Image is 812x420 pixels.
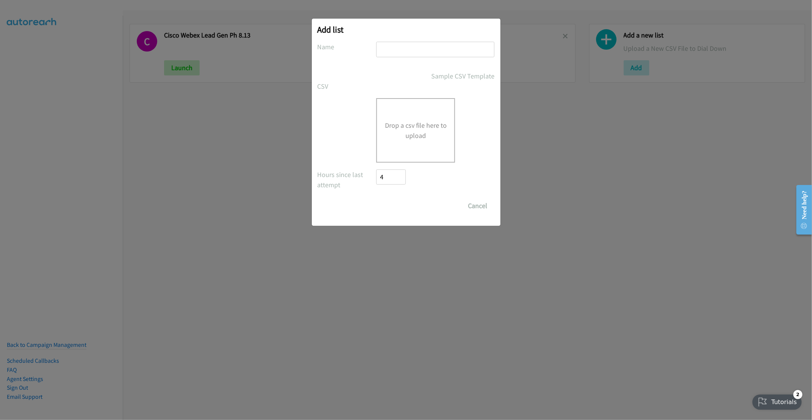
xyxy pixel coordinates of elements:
[318,24,495,35] h2: Add list
[385,120,447,141] button: Drop a csv file here to upload
[318,81,377,91] label: CSV
[318,42,377,52] label: Name
[790,180,812,240] iframe: Resource Center
[748,387,806,414] iframe: Checklist
[461,198,495,213] button: Cancel
[318,169,377,190] label: Hours since last attempt
[432,71,495,81] a: Sample CSV Template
